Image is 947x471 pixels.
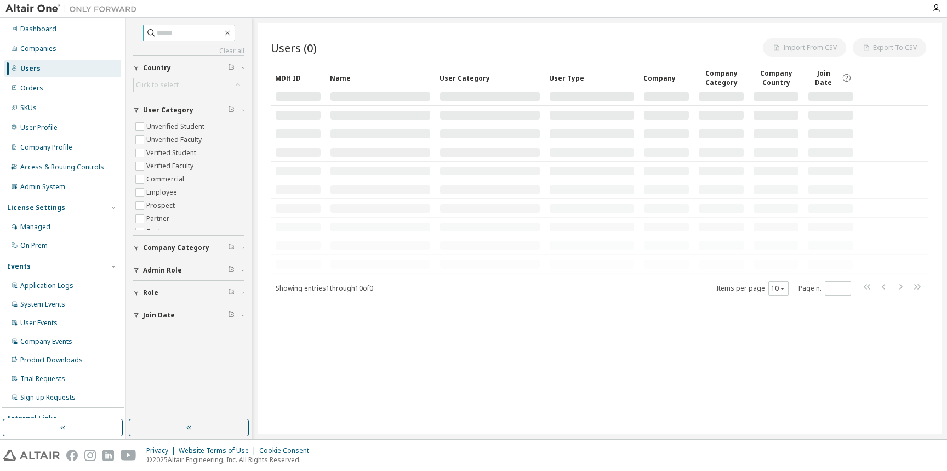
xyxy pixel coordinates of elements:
label: Partner [146,212,172,225]
img: facebook.svg [66,450,78,461]
span: Admin Role [143,266,182,275]
div: Application Logs [20,281,73,290]
span: Clear filter [228,288,235,297]
div: Click to select [136,81,179,89]
div: Access & Routing Controls [20,163,104,172]
label: Unverified Student [146,120,207,133]
button: User Category [133,98,244,122]
div: User Type [549,69,635,87]
div: Website Terms of Use [179,446,259,455]
img: linkedin.svg [102,450,114,461]
div: Company Country [753,69,799,87]
div: Cookie Consent [259,446,316,455]
svg: Date when the user was first added or directly signed up. If the user was deleted and later re-ad... [842,73,852,83]
div: Click to select [134,78,244,92]
div: Admin System [20,183,65,191]
button: 10 [771,284,786,293]
label: Verified Student [146,146,198,160]
span: Company Category [143,243,209,252]
div: Privacy [146,446,179,455]
span: Join Date [808,69,839,87]
span: Items per page [716,281,789,296]
button: Country [133,56,244,80]
button: Import From CSV [763,38,846,57]
button: Company Category [133,236,244,260]
label: Prospect [146,199,177,212]
div: Company Profile [20,143,72,152]
span: Page n. [798,281,851,296]
img: instagram.svg [84,450,96,461]
div: Trial Requests [20,374,65,383]
span: User Category [143,106,193,115]
img: Altair One [5,3,142,14]
div: External Links [7,414,57,423]
div: Company [643,69,689,87]
span: Country [143,64,171,72]
div: Companies [20,44,56,53]
div: License Settings [7,203,65,212]
label: Trial [146,225,162,239]
div: Orders [20,84,43,93]
span: Showing entries 1 through 10 of 0 [276,283,373,293]
div: System Events [20,300,65,309]
button: Role [133,281,244,305]
div: Events [7,262,31,271]
div: User Category [440,69,540,87]
label: Employee [146,186,179,199]
div: Company Category [698,69,744,87]
div: SKUs [20,104,37,112]
label: Unverified Faculty [146,133,204,146]
div: Company Events [20,337,72,346]
p: © 2025 Altair Engineering, Inc. All Rights Reserved. [146,455,316,464]
div: Sign-up Requests [20,393,76,402]
span: Users (0) [271,40,317,55]
img: youtube.svg [121,450,136,461]
div: User Profile [20,123,58,132]
span: Clear filter [228,266,235,275]
div: MDH ID [275,69,321,87]
span: Role [143,288,158,297]
label: Commercial [146,173,186,186]
div: User Events [20,319,58,327]
a: Clear all [133,47,244,55]
button: Export To CSV [853,38,926,57]
span: Clear filter [228,243,235,252]
span: Clear filter [228,311,235,320]
div: Name [330,69,431,87]
span: Clear filter [228,64,235,72]
img: altair_logo.svg [3,450,60,461]
button: Join Date [133,303,244,327]
div: On Prem [20,241,48,250]
div: Users [20,64,41,73]
div: Product Downloads [20,356,83,365]
div: Dashboard [20,25,56,33]
button: Admin Role [133,258,244,282]
span: Clear filter [228,106,235,115]
label: Verified Faculty [146,160,196,173]
span: Join Date [143,311,175,320]
div: Managed [20,223,50,231]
